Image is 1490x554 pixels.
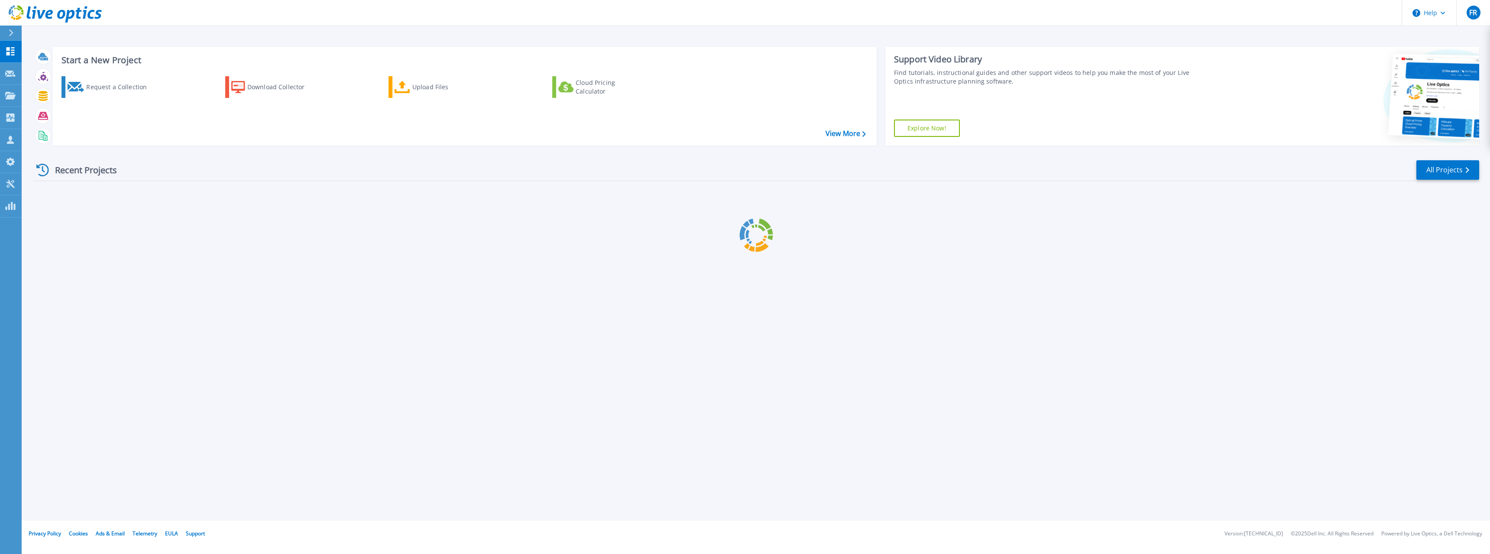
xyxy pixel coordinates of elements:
[62,76,158,98] a: Request a Collection
[1416,160,1479,180] a: All Projects
[69,530,88,537] a: Cookies
[894,68,1204,86] div: Find tutorials, instructional guides and other support videos to help you make the most of your L...
[33,159,129,181] div: Recent Projects
[826,130,866,138] a: View More
[1291,531,1373,537] li: © 2025 Dell Inc. All Rights Reserved
[576,78,645,96] div: Cloud Pricing Calculator
[247,78,317,96] div: Download Collector
[165,530,178,537] a: EULA
[1469,9,1477,16] span: FR
[1224,531,1283,537] li: Version: [TECHNICAL_ID]
[412,78,482,96] div: Upload Files
[133,530,157,537] a: Telemetry
[1381,531,1482,537] li: Powered by Live Optics, a Dell Technology
[225,76,322,98] a: Download Collector
[552,76,649,98] a: Cloud Pricing Calculator
[894,120,960,137] a: Explore Now!
[389,76,485,98] a: Upload Files
[29,530,61,537] a: Privacy Policy
[62,55,865,65] h3: Start a New Project
[186,530,205,537] a: Support
[96,530,125,537] a: Ads & Email
[894,54,1204,65] div: Support Video Library
[86,78,155,96] div: Request a Collection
